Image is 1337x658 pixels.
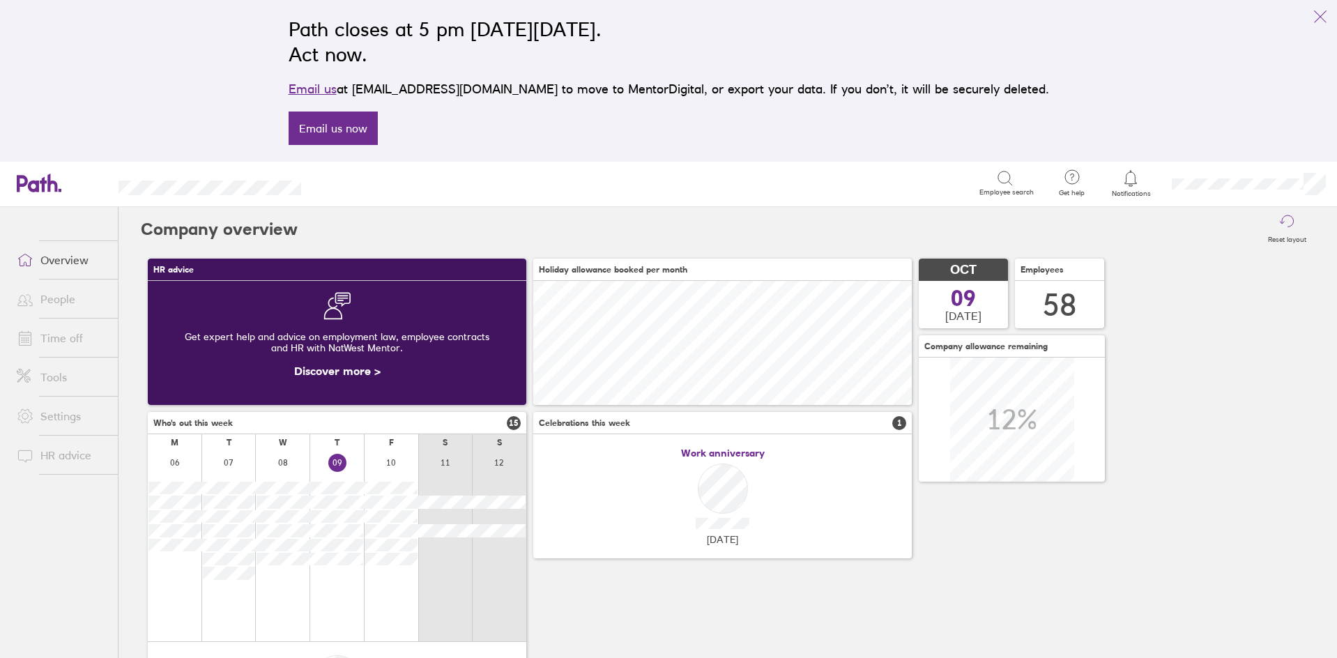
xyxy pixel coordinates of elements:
span: Employee search [979,188,1034,197]
span: [DATE] [707,534,738,545]
div: 58 [1043,287,1076,323]
div: W [279,438,287,447]
span: Company allowance remaining [924,342,1048,351]
div: T [335,438,339,447]
div: F [389,438,394,447]
span: Holiday allowance booked per month [539,265,687,275]
h2: Company overview [141,207,298,252]
div: Get expert help and advice on employment law, employee contracts and HR with NatWest Mentor. [159,320,515,365]
div: S [497,438,502,447]
span: Employees [1021,265,1064,275]
span: Celebrations this week [539,418,630,428]
span: 1 [892,416,906,430]
div: S [443,438,448,447]
div: T [227,438,231,447]
a: People [6,285,118,313]
a: HR advice [6,441,118,469]
a: Overview [6,246,118,274]
span: OCT [950,263,977,277]
span: 09 [951,287,976,309]
div: Search [339,176,374,189]
span: Get help [1049,189,1094,197]
h2: Path closes at 5 pm [DATE][DATE]. Act now. [289,17,1049,67]
a: Discover more > [294,364,381,378]
p: at [EMAIL_ADDRESS][DOMAIN_NAME] to move to MentorDigital, or export your data. If you don’t, it w... [289,79,1049,99]
label: Reset layout [1260,231,1315,244]
span: Notifications [1108,190,1154,198]
span: Work anniversary [681,447,765,459]
div: M [171,438,178,447]
a: Email us now [289,112,378,145]
a: Settings [6,402,118,430]
button: Reset layout [1260,207,1315,252]
span: 15 [507,416,521,430]
a: Email us [289,82,337,96]
a: Tools [6,363,118,391]
span: HR advice [153,265,194,275]
span: [DATE] [945,309,981,322]
a: Notifications [1108,169,1154,198]
span: Who's out this week [153,418,233,428]
a: Time off [6,324,118,352]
